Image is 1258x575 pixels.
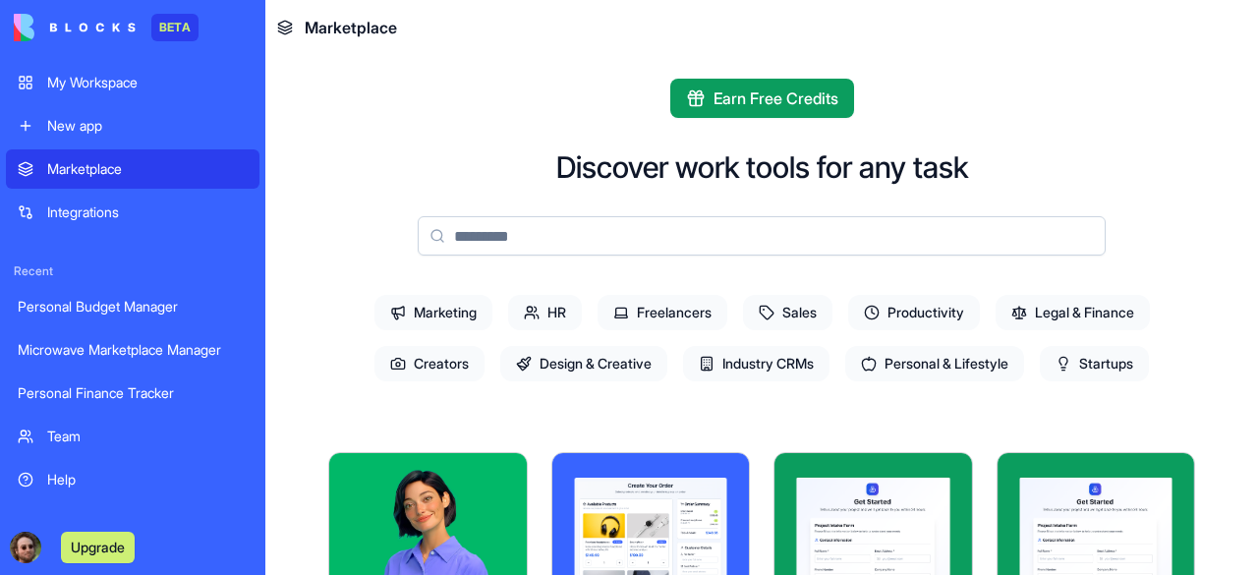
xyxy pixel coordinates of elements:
[598,295,727,330] span: Freelancers
[18,383,248,403] div: Personal Finance Tracker
[556,149,968,185] h2: Discover work tools for any task
[18,297,248,316] div: Personal Budget Manager
[6,417,259,456] a: Team
[500,346,667,381] span: Design & Creative
[6,287,259,326] a: Personal Budget Manager
[848,295,980,330] span: Productivity
[374,295,492,330] span: Marketing
[714,86,838,110] span: Earn Free Credits
[47,73,248,92] div: My Workspace
[743,295,832,330] span: Sales
[6,263,259,279] span: Recent
[47,159,248,179] div: Marketplace
[6,149,259,189] a: Marketplace
[305,16,397,39] span: Marketplace
[47,427,248,446] div: Team
[14,14,199,41] a: BETA
[18,340,248,360] div: Microwave Marketplace Manager
[1040,346,1149,381] span: Startups
[6,330,259,370] a: Microwave Marketplace Manager
[6,106,259,145] a: New app
[47,470,248,489] div: Help
[6,374,259,413] a: Personal Finance Tracker
[61,537,135,556] a: Upgrade
[670,79,854,118] button: Earn Free Credits
[6,503,259,543] a: Give feedback
[61,532,135,563] button: Upgrade
[845,346,1024,381] span: Personal & Lifestyle
[683,346,829,381] span: Industry CRMs
[374,346,485,381] span: Creators
[10,532,41,563] img: ACg8ocLOzJOMfx9isZ1m78W96V-9B_-F0ZO2mgTmhXa4GGAzbULkhUdz=s96-c
[47,202,248,222] div: Integrations
[996,295,1150,330] span: Legal & Finance
[47,116,248,136] div: New app
[6,193,259,232] a: Integrations
[14,14,136,41] img: logo
[508,295,582,330] span: HR
[6,460,259,499] a: Help
[151,14,199,41] div: BETA
[6,63,259,102] a: My Workspace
